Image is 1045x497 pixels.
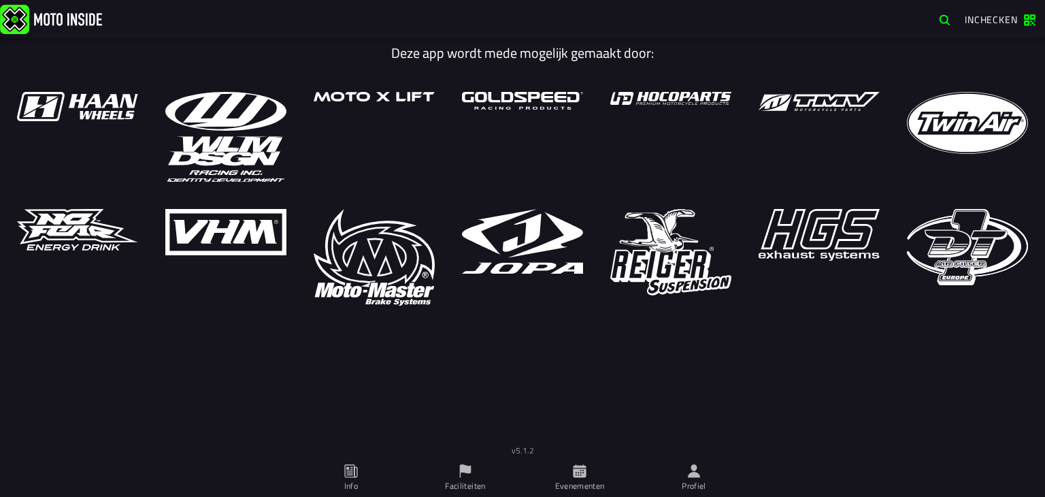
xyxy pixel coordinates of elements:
[314,92,435,101] img: partner-logo
[759,209,880,261] img: partner-logo
[17,92,138,121] img: partner-logo
[314,209,435,306] img: partner-logo
[512,444,534,457] sub: v5.1.2
[759,92,880,111] img: partner-logo
[7,45,1038,61] h1: Deze app wordt mede mogelijk gemaakt door:
[958,7,1042,31] a: Inchecken
[462,92,583,110] img: partner-logo
[344,480,358,492] ion-label: Info
[165,209,286,255] img: partner-logo
[610,209,731,295] img: partner-logo
[682,480,706,492] ion-label: Profiel
[907,92,1028,154] img: partner-logo
[445,480,485,492] ion-label: Faciliteiten
[17,209,138,251] img: partner-logo
[610,92,731,105] img: partner-logo
[462,209,583,274] img: partner-logo
[907,209,1028,286] img: partner-logo
[965,12,1018,27] span: Inchecken
[165,92,286,182] img: partner-logo
[555,480,605,492] ion-label: Evenementen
